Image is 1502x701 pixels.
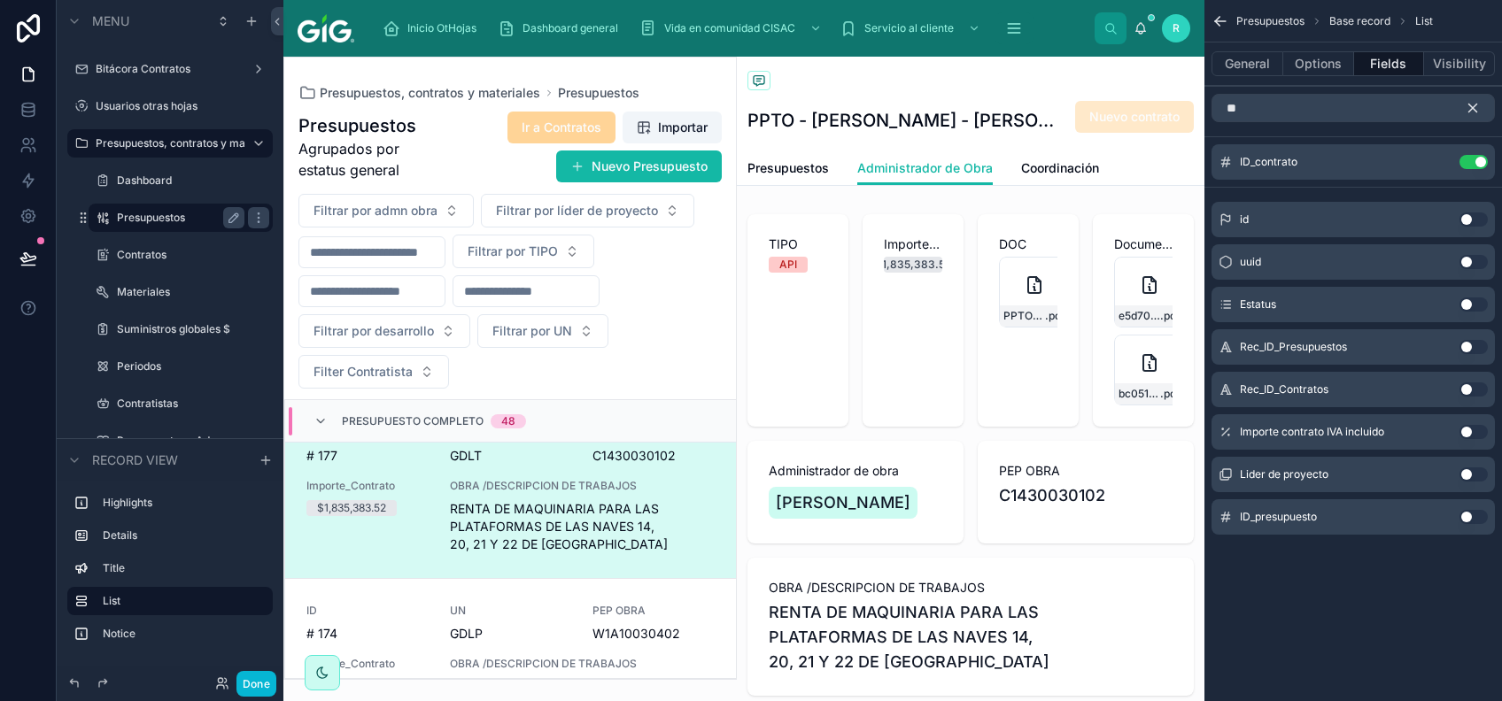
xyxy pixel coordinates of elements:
label: Presupuestos, contratos y materiales [96,136,244,150]
label: Title [103,561,266,575]
button: Options [1283,51,1354,76]
div: scrollable content [57,481,283,666]
label: Dashboard [117,173,269,188]
span: Record view [92,451,178,469]
span: uuid [1240,255,1261,269]
span: Coordinación [1021,159,1099,177]
span: # 174 [306,625,429,643]
a: Vida en comunidad CISAC [634,12,831,44]
span: C1430030102 [592,447,715,465]
span: # 177 [306,447,429,465]
a: Dashboard general [492,12,631,44]
span: Presupuestos [747,159,829,177]
label: List [103,594,259,608]
span: Presupuesto Completo [342,414,484,428]
span: Dashboard general [523,21,618,35]
span: Presupuestos [1236,14,1305,28]
span: Filtrar por desarrollo [314,322,434,340]
span: Filter Contratista [314,363,413,381]
span: Vida en comunidad CISAC [664,21,795,35]
span: Administrador de Obra [857,159,993,177]
a: Administrador de Obra [857,152,993,186]
a: Presupuestos [747,152,829,188]
button: Visibility [1424,51,1495,76]
button: Nuevo Presupuesto [556,150,722,182]
label: Contratistas [117,397,269,411]
a: Presupuestos, contratos y materiales [298,84,540,102]
span: OBRA /DESCRIPCION DE TRABAJOS [450,479,715,493]
span: R [1173,21,1180,35]
label: Highlights [103,496,266,510]
button: Fields [1354,51,1425,76]
span: Importe_Contrato [306,479,429,493]
span: RENTA DE MAQUINARIA PARA LAS PLATAFORMAS DE LAS NAVES 14, 20, 21 Y 22 DE [GEOGRAPHIC_DATA] [450,500,715,553]
img: App logo [298,14,354,42]
span: OBRA /DESCRIPCION DE TRABAJOS [450,657,715,671]
span: Filtrar por TIPO [468,243,558,260]
span: Servicio al cliente [864,21,954,35]
span: Agrupados por estatus general [298,138,441,181]
span: Rec_ID_Presupuestos [1240,340,1347,354]
span: Importe_Contrato [306,657,429,671]
span: ID [306,604,429,618]
span: Filtrar por líder de proyecto [496,202,658,220]
span: Rec_ID_Contratos [1240,382,1328,397]
label: Details [103,528,266,543]
span: GDLP [450,625,483,643]
a: Servicio al cliente [834,12,989,44]
a: Presupuestos [558,84,639,102]
button: Done [236,671,276,697]
button: Importar [623,112,722,143]
span: Base record [1329,14,1390,28]
button: General [1212,51,1283,76]
span: Inicio OtHojas [407,21,476,35]
span: Importe contrato IVA incluido [1240,425,1384,439]
h1: PPTO - [PERSON_NAME] - [PERSON_NAME][GEOGRAPHIC_DATA] - RENTA DE MAQUINARIA PARA LAS PLATAFORMAS ... [747,108,1061,133]
span: Filtrar por UN [492,322,572,340]
span: PEP OBRA [592,604,715,618]
span: UN [450,604,572,618]
label: Contratos [117,248,269,262]
label: Bitácora Contratos [96,62,244,76]
span: Importar [658,119,708,136]
button: Select Button [453,235,594,268]
button: Select Button [298,194,474,227]
div: scrollable content [368,9,1095,48]
span: Menu [92,12,129,30]
label: Presupuestos - Admn [117,434,269,448]
label: Suministros globales $ [117,322,269,336]
span: Estatus [1240,297,1276,312]
div: $1,835,383.52 [317,500,386,516]
div: 48 [501,414,515,428]
a: Coordinación [1021,152,1099,188]
label: Periodos [117,359,269,374]
label: Usuarios otras hojas [96,99,269,113]
span: W1A10030402 [592,625,715,643]
span: id [1240,212,1249,227]
label: Materiales [117,285,269,299]
label: Presupuestos [117,211,237,225]
span: ID_contrato [1240,155,1297,169]
span: ID_presupuesto [1240,510,1317,524]
span: List [1415,14,1433,28]
span: Presupuestos, contratos y materiales [320,84,540,102]
label: Notice [103,627,266,641]
span: Filtrar por admn obra [314,202,437,220]
h1: Presupuestos [298,113,441,138]
span: GDLT [450,447,482,465]
button: Select Button [481,194,694,227]
button: Select Button [298,314,470,348]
